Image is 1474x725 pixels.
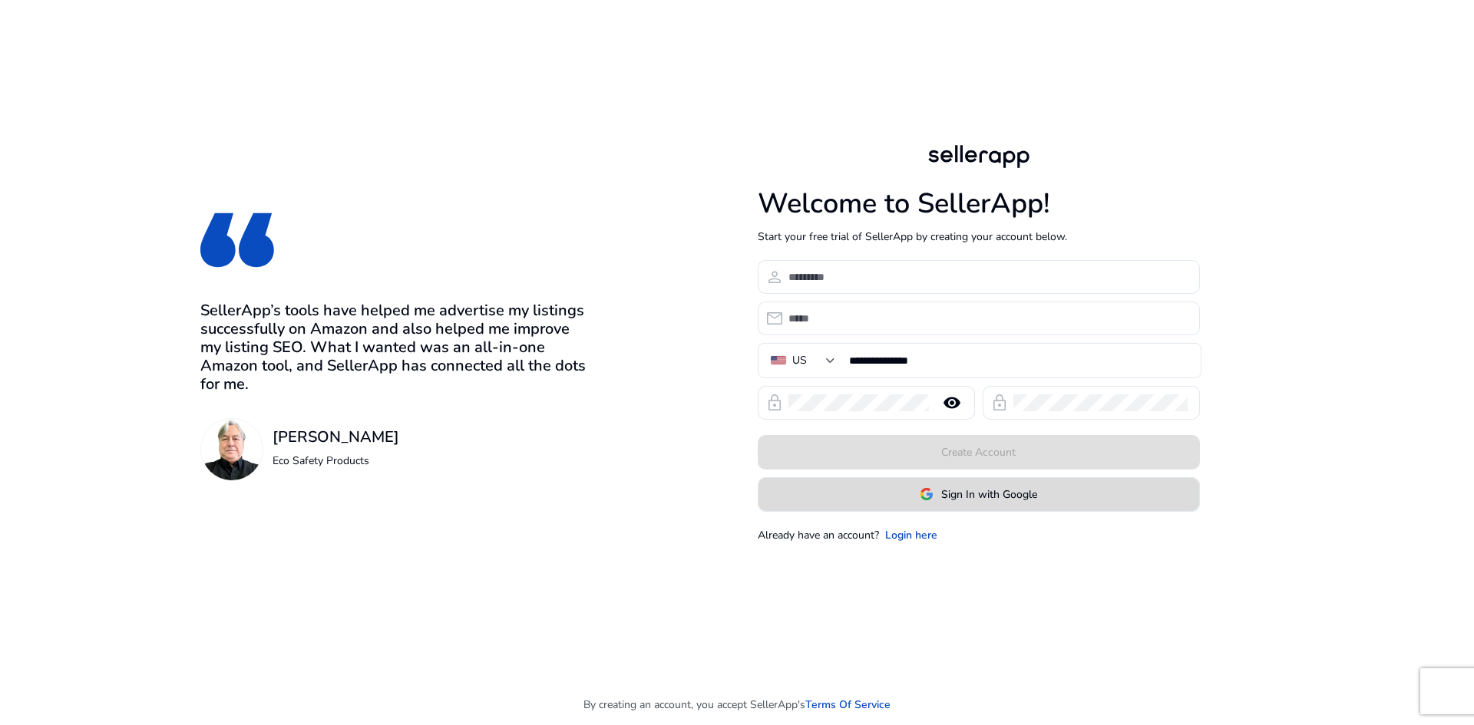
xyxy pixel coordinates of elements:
[765,309,784,328] span: email
[805,697,891,713] a: Terms Of Service
[920,487,934,501] img: google-logo.svg
[758,527,879,543] p: Already have an account?
[765,394,784,412] span: lock
[200,302,593,394] h3: SellerApp’s tools have helped me advertise my listings successfully on Amazon and also helped me ...
[934,394,970,412] mat-icon: remove_red_eye
[941,486,1037,503] span: Sign In with Google
[792,352,807,369] div: US
[758,187,1200,220] h1: Welcome to SellerApp!
[765,268,784,286] span: person
[273,453,399,469] p: Eco Safety Products
[885,527,937,543] a: Login here
[758,229,1200,245] p: Start your free trial of SellerApp by creating your account below.
[990,394,1009,412] span: lock
[273,428,399,447] h3: [PERSON_NAME]
[758,477,1200,512] button: Sign In with Google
